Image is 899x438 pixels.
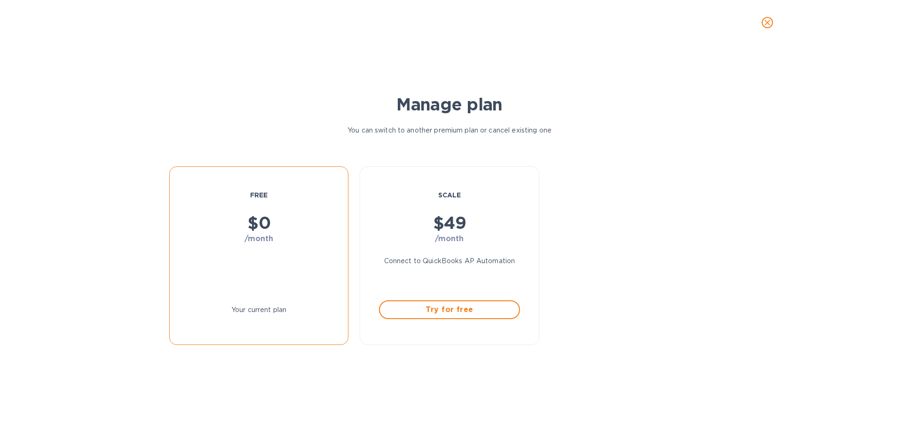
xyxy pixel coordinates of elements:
[379,300,520,319] button: Try for free
[189,213,329,233] h1: $ 0
[387,304,511,315] span: Try for free
[189,235,329,243] h3: /month
[189,305,329,315] p: Your current plan
[379,256,520,266] p: Connect to QuickBooks AP Automation
[379,190,520,200] p: SCALE
[396,94,503,114] h1: Manage plan
[347,125,552,135] p: You can switch to another premium plan or cancel existing one
[756,11,779,34] button: close
[379,213,520,233] h1: $ 49
[189,190,329,200] p: FREE
[379,235,520,243] h3: /month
